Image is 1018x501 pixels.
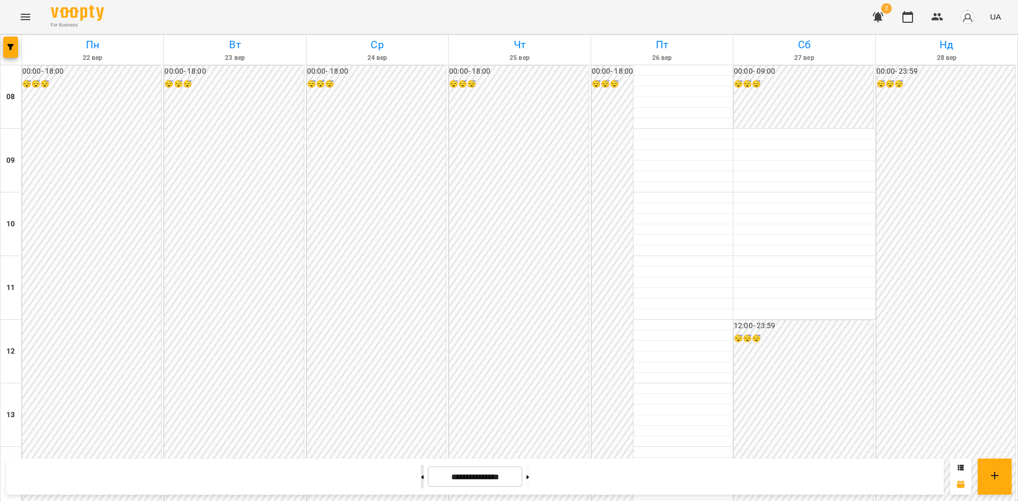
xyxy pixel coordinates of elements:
[51,5,104,21] img: Voopty Logo
[734,320,873,332] h6: 12:00 - 23:59
[308,53,446,63] h6: 24 вер
[450,37,589,53] h6: Чт
[13,4,38,30] button: Menu
[449,66,588,77] h6: 00:00 - 18:00
[165,37,304,53] h6: Вт
[6,282,15,294] h6: 11
[307,78,446,90] h6: 😴😴😴
[23,37,162,53] h6: Пн
[164,66,303,77] h6: 00:00 - 18:00
[449,78,588,90] h6: 😴😴😴
[22,66,161,77] h6: 00:00 - 18:00
[734,66,873,77] h6: 00:00 - 09:00
[6,346,15,357] h6: 12
[592,78,633,90] h6: 😴😴😴
[592,66,633,77] h6: 00:00 - 18:00
[450,53,589,63] h6: 25 вер
[165,53,304,63] h6: 23 вер
[876,66,1015,77] h6: 00:00 - 23:59
[734,78,873,90] h6: 😴😴😴
[735,37,873,53] h6: Сб
[735,53,873,63] h6: 27 вер
[881,3,892,14] span: 2
[22,78,161,90] h6: 😴😴😴
[593,53,731,63] h6: 26 вер
[593,37,731,53] h6: Пт
[164,78,303,90] h6: 😴😴😴
[986,7,1005,27] button: UA
[6,91,15,103] h6: 08
[734,333,873,345] h6: 😴😴😴
[877,53,1016,63] h6: 28 вер
[6,218,15,230] h6: 10
[876,78,1015,90] h6: 😴😴😴
[308,37,446,53] h6: Ср
[877,37,1016,53] h6: Нд
[6,409,15,421] h6: 13
[960,10,975,24] img: avatar_s.png
[23,53,162,63] h6: 22 вер
[307,66,446,77] h6: 00:00 - 18:00
[6,155,15,166] h6: 09
[990,11,1001,22] span: UA
[51,22,104,29] span: For Business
